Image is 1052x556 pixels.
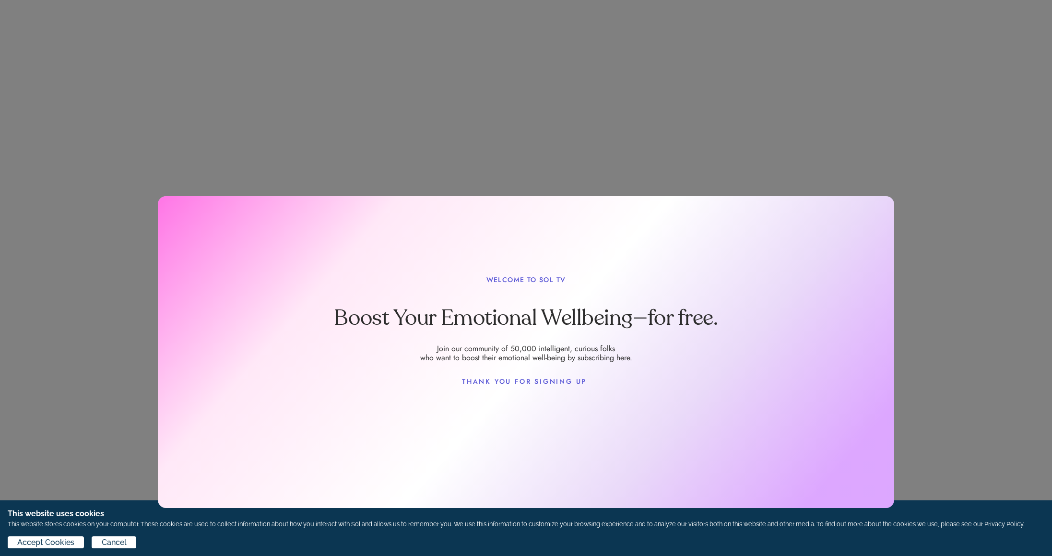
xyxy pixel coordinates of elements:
p: THANK YOU FOR SIGNING UP [462,377,590,386]
p: Join our community of 50,000 intelligent, curious folks who want to boost their emotional well-be... [165,344,887,362]
button: Cancel [92,536,136,548]
h1: Boost Your Emotional Wellbeing—for free. [165,308,887,330]
button: Accept Cookies [8,536,84,548]
p: WELCOME TO SOL TV [165,276,887,284]
span: Accept Cookies [17,537,74,548]
span: Cancel [102,537,127,548]
h1: This website uses cookies [8,508,1044,520]
p: This website stores cookies on your computer. These cookies are used to collect information about... [8,520,1044,529]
